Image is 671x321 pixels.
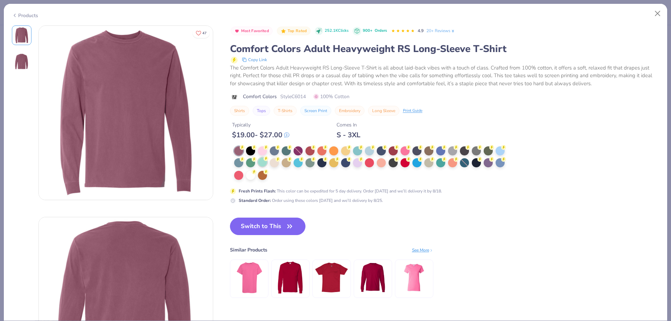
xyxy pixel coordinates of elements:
[335,106,365,116] button: Embroidery
[232,121,289,129] div: Typically
[397,261,431,294] img: Gildan Ladies' Heavy Cotton™ T-Shirt
[232,261,266,294] img: Comfort Colors Youth Midweight T-Shirt
[325,28,348,34] span: 252.1K Clicks
[230,94,239,100] img: brand logo
[426,28,455,34] a: 20+ Reviews
[651,7,664,20] button: Close
[239,197,383,204] div: Order using these colors [DATE] and we’ll delivery by 8/25.
[240,56,269,64] button: copy to clipboard
[288,29,307,33] span: Top Rated
[241,29,269,33] span: Most Favorited
[300,106,331,116] button: Screen Print
[243,93,277,100] span: Comfort Colors
[230,246,267,254] div: Similar Products
[193,28,210,38] button: Like
[39,26,213,200] img: Front
[12,12,38,19] div: Products
[13,27,30,44] img: Front
[253,106,270,116] button: Tops
[13,53,30,70] img: Back
[403,108,423,114] div: Print Guide
[315,261,348,294] img: Hanes Men's Authentic-T Pocket T-Shirt
[274,261,307,294] img: Hanes Authentic Long Sleeve Pocket T-Shirt
[313,93,349,100] span: 100% Cotton
[356,261,389,294] img: Hanes Adult 6.1 Oz. Long-Sleeve Beefy-T
[337,121,360,129] div: Comes In
[368,106,399,116] button: Long Sleeve
[337,131,360,139] div: S - 3XL
[375,28,387,33] span: Orders
[230,42,659,56] div: Comfort Colors Adult Heavyweight RS Long-Sleeve T-Shirt
[230,218,306,235] button: Switch to This
[418,28,424,34] span: 4.9
[280,93,306,100] span: Style C6014
[230,106,249,116] button: Shirts
[391,25,415,37] div: 4.9 Stars
[234,28,240,34] img: Most Favorited sort
[230,64,659,88] div: The Comfort Colors Adult Heavyweight RS Long-Sleeve T-Shirt is all about laid-back vibes with a t...
[231,27,273,36] button: Badge Button
[274,106,297,116] button: T-Shirts
[239,188,442,194] div: This color can be expedited for 5 day delivery. Order [DATE] and we’ll delivery it by 8/18.
[281,28,286,34] img: Top Rated sort
[232,131,289,139] div: $ 19.00 - $ 27.00
[412,247,433,253] div: See More
[202,31,207,35] span: 47
[239,188,276,194] strong: Fresh Prints Flash :
[363,28,387,34] div: 900+
[277,27,310,36] button: Badge Button
[239,198,271,203] strong: Standard Order :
